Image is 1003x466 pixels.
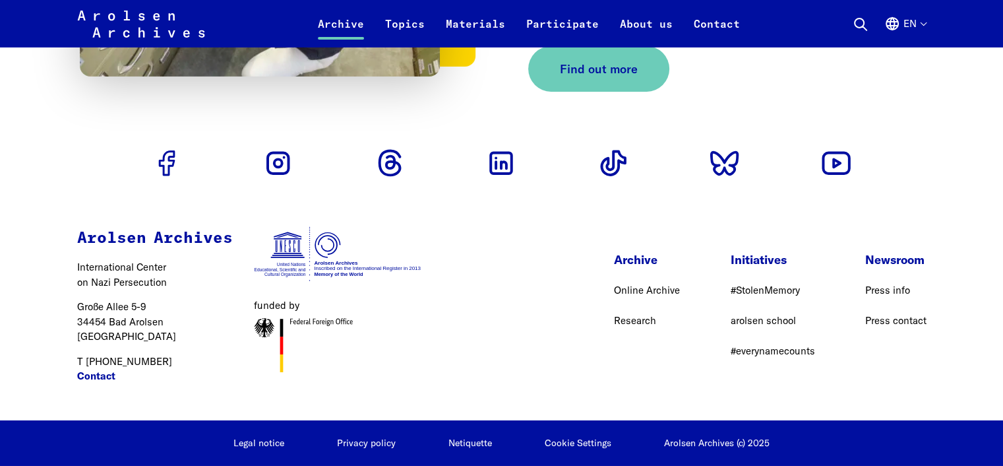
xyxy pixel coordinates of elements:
[369,142,411,184] a: Go to Threads profile
[560,60,638,78] span: Find out more
[614,314,656,327] a: Research
[730,251,814,269] p: Initiatives
[146,142,188,184] a: Go to Facebook profile
[77,260,233,290] p: International Center on Nazi Persecution
[614,251,680,269] p: Archive
[254,298,422,314] figcaption: funded by
[77,300,233,345] p: Große Allee 5-9 34454 Bad Arolsen [GEOGRAPHIC_DATA]
[545,438,611,448] button: Cookie Settings
[815,142,857,184] a: Go to Youtube profile
[704,142,746,184] a: Go to Bluesky profile
[337,437,396,449] a: Privacy policy
[233,436,611,450] nav: Legal
[375,16,435,48] a: Topics
[865,314,926,327] a: Press contact
[865,251,926,269] p: Newsroom
[730,314,795,327] a: arolsen school
[77,230,233,246] strong: Arolsen Archives
[592,142,634,184] a: Go to Tiktok profile
[664,436,770,450] p: Arolsen Archives (c) 2025
[865,284,909,296] a: Press info
[614,251,926,370] nav: Footer
[77,369,115,384] a: Contact
[480,142,522,184] a: Go to Linkedin profile
[609,16,683,48] a: About us
[884,16,926,48] button: English, language selection
[683,16,750,48] a: Contact
[233,437,284,449] a: Legal notice
[448,437,492,449] a: Netiquette
[614,284,680,296] a: Online Archive
[257,142,299,184] a: Go to Instagram profile
[730,284,799,296] a: #StolenMemory
[307,16,375,48] a: Archive
[516,16,609,48] a: Participate
[307,8,750,40] nav: Primary
[730,345,814,357] a: #everynamecounts
[528,46,669,92] a: Find out more
[435,16,516,48] a: Materials
[77,354,233,384] p: T [PHONE_NUMBER]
